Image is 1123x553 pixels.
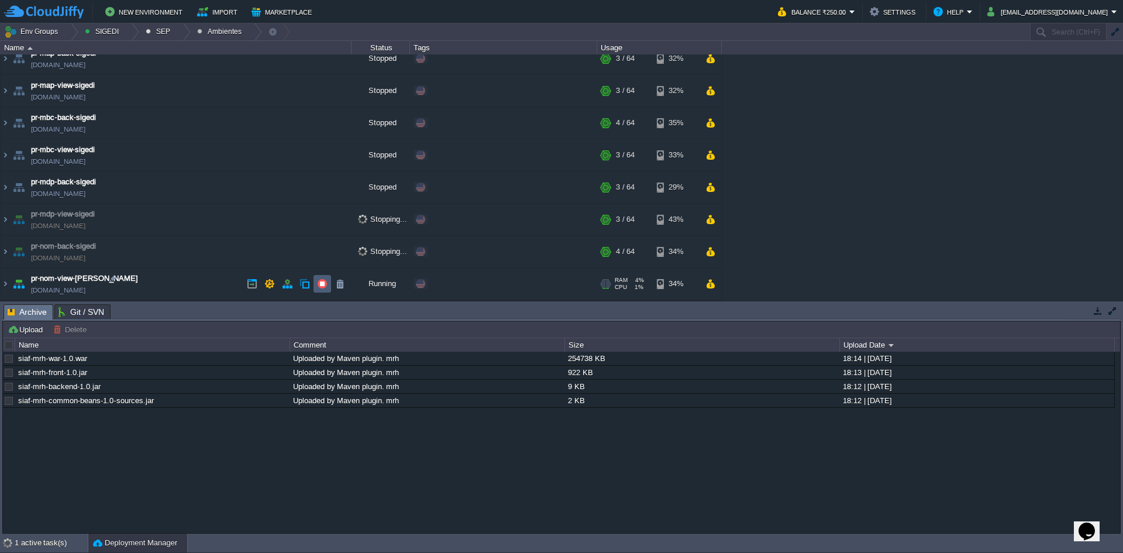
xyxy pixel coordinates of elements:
img: AMDAwAAAACH5BAEAAAAALAAAAAABAAEAAAICRAEAOw== [1,107,10,139]
div: 1 active task(s) [15,534,88,552]
button: Import [197,5,241,19]
div: Usage [598,41,721,54]
a: pr-mbc-back-sigedi [31,112,96,123]
div: 922 KB [565,366,839,379]
span: Git / SVN [58,305,104,319]
a: [DOMAIN_NAME] [31,220,85,232]
img: CloudJiffy [4,5,84,19]
button: Ambientes [197,23,246,40]
button: [EMAIL_ADDRESS][DOMAIN_NAME] [987,5,1111,19]
div: 18:14 | [DATE] [840,352,1114,365]
div: 3 / 64 [616,75,635,107]
a: pr-mdp-back-sigedi [31,176,96,188]
div: Status [352,41,409,54]
div: 34% [657,236,695,267]
img: AMDAwAAAACH5BAEAAAAALAAAAAABAAEAAAICRAEAOw== [11,171,27,203]
div: 29% [657,171,695,203]
div: Uploaded by Maven plugin. mrh [290,394,564,407]
a: pr-nom-view-[PERSON_NAME] [31,273,138,284]
div: 18:12 | [DATE] [840,394,1114,407]
div: 18:12 | [DATE] [840,380,1114,393]
div: Upload Date [840,338,1114,352]
a: [DOMAIN_NAME] [31,91,85,103]
button: SEP [146,23,174,40]
img: AMDAwAAAACH5BAEAAAAALAAAAAABAAEAAAICRAEAOw== [1,204,10,235]
button: Env Groups [4,23,62,40]
button: Delete [53,324,90,335]
img: AMDAwAAAACH5BAEAAAAALAAAAAABAAEAAAICRAEAOw== [11,204,27,235]
div: 254738 KB [565,352,839,365]
div: 18:13 | [DATE] [840,366,1114,379]
img: AMDAwAAAACH5BAEAAAAALAAAAAABAAEAAAICRAEAOw== [1,43,10,74]
div: 3 / 64 [616,204,635,235]
button: Marketplace [252,5,315,19]
div: Name [1,41,351,54]
a: siaf-mrh-front-1.0.jar [18,368,87,377]
span: Stopping... [358,247,407,256]
img: AMDAwAAAACH5BAEAAAAALAAAAAABAAEAAAICRAEAOw== [27,47,33,50]
span: 1% [632,284,643,291]
a: siaf-mrh-war-1.0.war [18,354,87,363]
img: AMDAwAAAACH5BAEAAAAALAAAAAABAAEAAAICRAEAOw== [1,139,10,171]
div: 34% [657,268,695,300]
a: [DOMAIN_NAME] [31,284,85,296]
div: Stopped [352,171,410,203]
button: Deployment Manager [93,537,177,549]
img: AMDAwAAAACH5BAEAAAAALAAAAAABAAEAAAICRAEAOw== [1,236,10,267]
img: AMDAwAAAACH5BAEAAAAALAAAAAABAAEAAAICRAEAOw== [11,43,27,74]
button: Settings [870,5,919,19]
div: Stopped [352,43,410,74]
button: Upload [8,324,46,335]
div: Uploaded by Maven plugin. mrh [290,366,564,379]
a: [DOMAIN_NAME] [31,156,85,167]
div: Comment [291,338,564,352]
button: Help [933,5,967,19]
button: SIGEDI [85,23,123,40]
a: pr-mbc-view-sigedi [31,144,95,156]
div: 3 / 64 [616,171,635,203]
img: AMDAwAAAACH5BAEAAAAALAAAAAABAAEAAAICRAEAOw== [11,236,27,267]
a: pr-mdp-view-sigedi [31,208,95,220]
a: siaf-mrh-common-beans-1.0-sources.jar [18,396,154,405]
img: AMDAwAAAACH5BAEAAAAALAAAAAABAAEAAAICRAEAOw== [1,75,10,107]
img: AMDAwAAAACH5BAEAAAAALAAAAAABAAEAAAICRAEAOw== [11,139,27,171]
div: Stopped [352,75,410,107]
div: 33% [657,139,695,171]
a: pr-nom-back-sigedi [31,241,96,252]
img: AMDAwAAAACH5BAEAAAAALAAAAAABAAEAAAICRAEAOw== [11,107,27,139]
a: [DOMAIN_NAME] [31,188,85,200]
div: Tags [411,41,597,54]
img: AMDAwAAAACH5BAEAAAAALAAAAAABAAEAAAICRAEAOw== [1,171,10,203]
div: Size [566,338,839,352]
a: pr-map-view-sigedi [31,80,95,91]
img: AMDAwAAAACH5BAEAAAAALAAAAAABAAEAAAICRAEAOw== [11,75,27,107]
div: 4 / 64 [616,107,635,139]
div: Stopped [352,107,410,139]
span: RAM [615,277,628,284]
button: New Environment [105,5,186,19]
img: AMDAwAAAACH5BAEAAAAALAAAAAABAAEAAAICRAEAOw== [1,268,10,300]
div: Stopped [352,139,410,171]
div: 9 KB [565,380,839,393]
div: Uploaded by Maven plugin. mrh [290,352,564,365]
button: Balance ₹250.00 [778,5,849,19]
div: Running [352,268,410,300]
span: CPU [615,284,627,291]
div: 4 / 64 [616,236,635,267]
a: [DOMAIN_NAME] [31,123,85,135]
iframe: chat widget [1074,506,1111,541]
div: 32% [657,43,695,74]
img: AMDAwAAAACH5BAEAAAAALAAAAAABAAEAAAICRAEAOw== [11,268,27,300]
div: 3 / 64 [616,139,635,171]
a: [DOMAIN_NAME] [31,252,85,264]
a: [DOMAIN_NAME] [31,59,85,71]
div: 3 / 64 [616,43,635,74]
div: Name [16,338,290,352]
